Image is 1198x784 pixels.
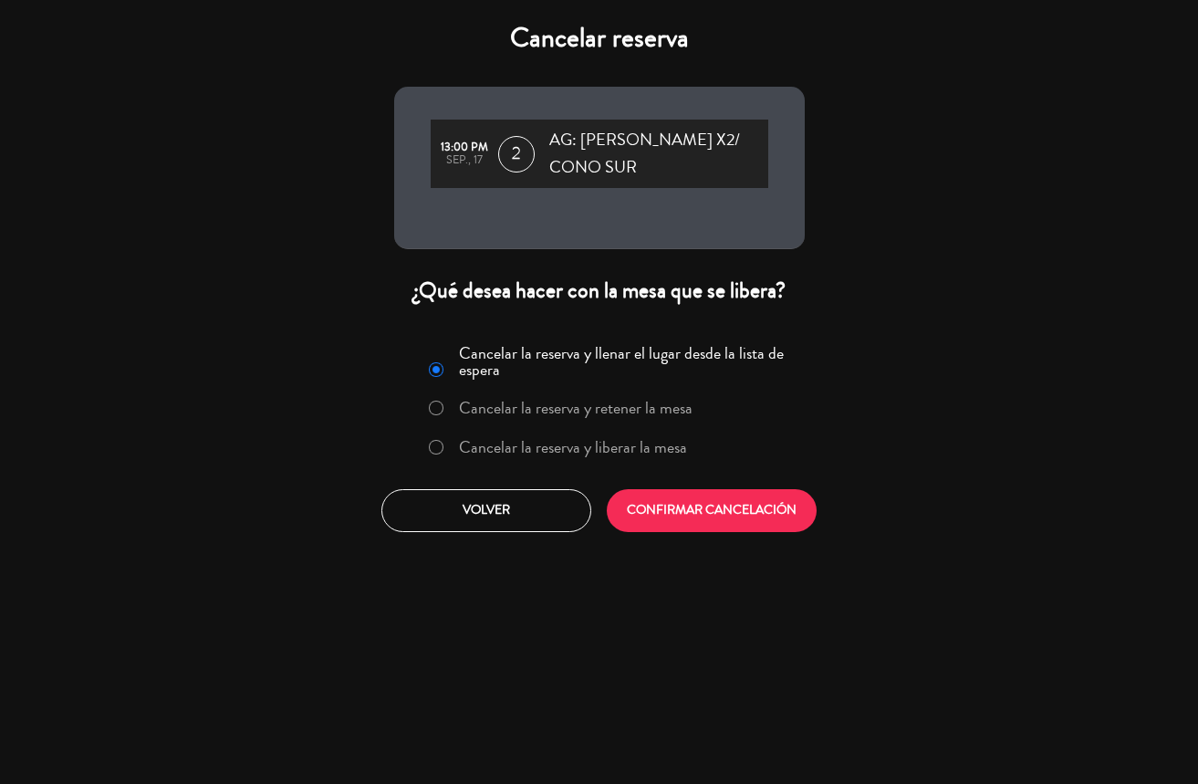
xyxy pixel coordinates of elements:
span: 2 [498,136,535,172]
div: 13:00 PM [440,141,489,154]
label: Cancelar la reserva y liberar la mesa [459,439,687,455]
div: ¿Qué desea hacer con la mesa que se libera? [394,277,805,305]
button: Volver [381,489,591,532]
label: Cancelar la reserva y llenar el lugar desde la lista de espera [459,345,793,378]
button: CONFIRMAR CANCELACIÓN [607,489,817,532]
span: AG: [PERSON_NAME] X2/ CONO SUR [549,127,768,181]
label: Cancelar la reserva y retener la mesa [459,400,693,416]
h4: Cancelar reserva [394,22,805,55]
div: sep., 17 [440,154,489,167]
